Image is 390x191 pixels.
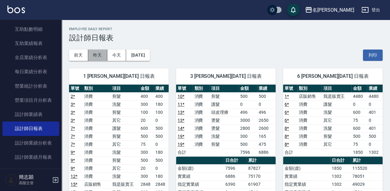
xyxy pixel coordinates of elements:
td: 護髮 [111,124,139,132]
table: a dense table [176,85,276,157]
td: 2848 [154,180,169,188]
span: 6 [PERSON_NAME][DATE] 日報表 [290,73,375,79]
td: 消費 [83,116,111,124]
td: 1850 [351,148,367,156]
th: 類別 [297,85,322,93]
button: save [287,4,299,16]
td: 49029 [351,180,383,188]
td: 剪髮 [322,132,351,140]
td: 500 [139,132,154,140]
td: 500 [257,92,276,100]
td: 消費 [193,108,209,116]
td: 165 [257,132,276,140]
th: 單號 [176,85,193,93]
td: 300 [239,132,257,140]
td: 401 [367,124,383,132]
a: 設計師業績月報表 [2,150,59,164]
th: 金額 [139,85,154,93]
th: 金額 [351,85,367,93]
td: 剪髮 [210,140,239,148]
td: 500 [367,132,383,140]
td: 其它 [111,140,139,148]
td: 300 [139,148,154,156]
td: 500 [351,132,367,140]
td: 75170 [247,172,276,180]
td: 合計 [176,148,193,156]
th: 業績 [154,85,169,93]
td: 剪髮 [111,108,139,116]
td: 4480 [367,92,383,100]
td: 剪髮 [111,156,139,164]
td: 0 [351,100,367,108]
td: 500 [154,124,169,132]
td: 75 [351,140,367,148]
td: 20 [139,164,154,172]
th: 日合計 [224,157,246,165]
td: 其它 [322,140,351,148]
th: 類別 [83,85,111,93]
td: 2800 [239,124,257,132]
td: 實業績 [283,172,330,180]
td: 180 [154,172,169,180]
td: 180 [154,100,169,108]
td: 消費 [297,124,322,132]
td: 0 [154,140,169,148]
td: 500 [239,140,257,148]
td: 消費 [83,132,111,140]
td: 6886 [224,172,246,180]
th: 類別 [193,85,209,93]
td: 6886 [257,148,276,156]
td: 剪髮 [111,92,139,100]
td: 消費 [83,124,111,132]
td: 消費 [83,92,111,100]
td: 0 [154,164,169,172]
a: 互助業績報表 [2,36,59,50]
div: 名[PERSON_NAME] [312,6,354,14]
th: 單號 [283,85,297,93]
p: 高階主管 [19,180,50,186]
td: 洗髮 [322,124,351,132]
td: 消費 [83,172,111,180]
td: 100 [154,108,169,116]
td: 我是販賣王 [322,92,351,100]
td: 消費 [297,132,322,140]
td: 100 [139,108,154,116]
td: 2650 [257,116,276,124]
td: 消費 [193,116,209,124]
td: 護髮 [322,100,351,108]
td: 2848 [139,180,154,188]
td: 剪髮 [111,132,139,140]
h2: Employee Daily Report [69,27,383,31]
td: 消費 [83,140,111,148]
td: 消費 [83,164,111,172]
td: 店販銷售 [83,180,111,188]
td: 75 [139,140,154,148]
a: 互助點數明細 [2,22,59,36]
th: 日合計 [330,157,351,165]
td: 燙髮 [210,124,239,132]
td: 洗髮 [111,172,139,180]
td: 金額(虛) [283,164,330,172]
h3: 設計師日報表 [69,34,383,42]
td: 洗髮 [111,148,139,156]
td: 其它 [111,164,139,172]
td: 洗髮 [111,100,139,108]
td: 0 [367,116,383,124]
td: 消費 [193,132,209,140]
a: 設計師日報表 [2,121,59,136]
th: 業績 [257,85,276,93]
span: 1 [PERSON_NAME][DATE] 日報表 [76,73,161,79]
td: 其它 [322,116,351,124]
td: 消費 [193,92,209,100]
td: 0 [257,100,276,108]
td: 300 [139,100,154,108]
button: 列印 [363,50,383,61]
td: 消費 [297,140,322,148]
th: 累計 [351,157,383,165]
td: 600 [139,124,154,132]
button: 登出 [359,4,383,16]
td: 消費 [297,116,322,124]
td: 0 [367,140,383,148]
td: 401 [367,108,383,116]
td: 20 [139,116,154,124]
